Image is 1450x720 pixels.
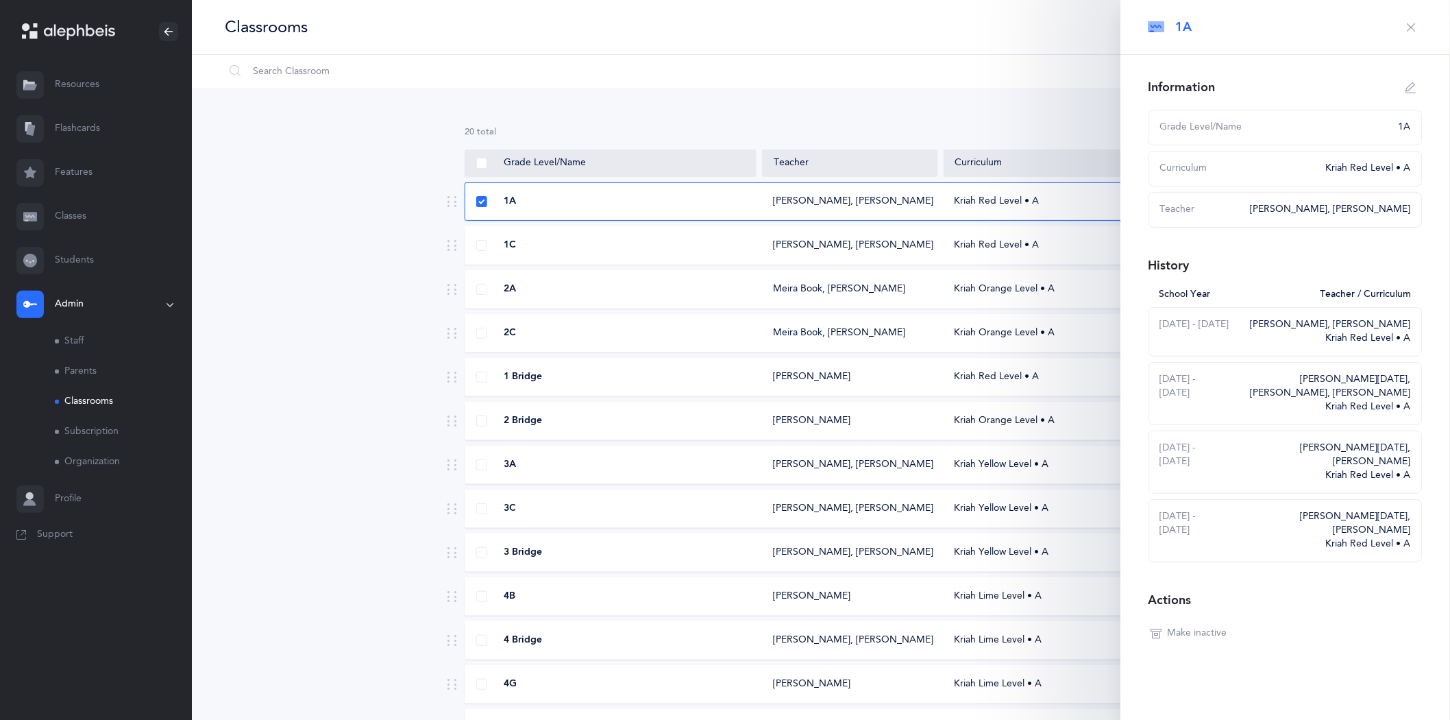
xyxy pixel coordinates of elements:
div: [PERSON_NAME], [PERSON_NAME] [1251,318,1411,332]
div: 1A [1390,121,1411,134]
div: [PERSON_NAME][DATE], [PERSON_NAME], [PERSON_NAME] [1236,373,1411,400]
div: Kriah Lime Level • A [943,677,1177,691]
div: [PERSON_NAME], [PERSON_NAME] [774,502,927,516]
div: Curriculum [955,156,1166,170]
div: [PERSON_NAME][DATE], [PERSON_NAME] [1236,442,1411,469]
div: [PERSON_NAME], [PERSON_NAME] [774,634,927,647]
span: 1A [504,195,516,208]
div: Meira Book, [PERSON_NAME] [774,283,906,296]
span: Make inactive [1168,627,1227,640]
div: Curriculum [1160,162,1318,176]
div: [PERSON_NAME] [774,677,851,691]
a: Subscription [55,417,192,447]
div: Actions [1148,592,1192,609]
div: Kriah Orange Level • A [943,326,1177,340]
div: [PERSON_NAME], [PERSON_NAME] [774,239,927,252]
div: [PERSON_NAME][DATE], [PERSON_NAME] [1236,510,1411,538]
div: Kriah Yellow Level • A [943,458,1177,472]
a: Organization [55,447,192,477]
a: Parents [55,357,192,387]
div: Kriah Orange Level • A [943,414,1177,428]
span: 2A [504,283,516,296]
div: [PERSON_NAME], [PERSON_NAME] [774,195,927,208]
input: Search Classroom [224,55,1144,88]
div: Kriah Lime Level • A [943,634,1177,647]
div: Kriah Red Level • A [1236,400,1411,414]
div: Teacher / Curriculum [1312,288,1412,302]
div: Kriah Red Level • A [1236,538,1411,551]
div: Kriah Red Level • A [1236,469,1411,483]
span: total [477,127,496,136]
div: [DATE] - [DATE] [1160,442,1227,483]
div: Teacher [1160,203,1242,217]
span: 1 Bridge [504,370,542,384]
div: Kriah Yellow Level • A [943,546,1177,560]
span: 3 Bridge [504,546,542,560]
div: Teacher [774,156,926,170]
div: [PERSON_NAME], [PERSON_NAME] [774,458,927,472]
span: 3A [504,458,516,472]
div: Meira Book, [PERSON_NAME] [774,326,906,340]
div: [PERSON_NAME] [774,370,851,384]
div: [PERSON_NAME] [774,414,851,428]
div: Kriah Yellow Level • A [943,502,1177,516]
div: Kriah Red Level • A [1318,162,1411,176]
div: 20 [465,126,1177,139]
div: Kriah Red Level • A [1251,332,1411,346]
div: [DATE] - [DATE] [1160,510,1227,551]
div: School Year [1159,288,1312,302]
div: [PERSON_NAME], [PERSON_NAME] [1251,203,1411,217]
div: Kriah Red Level • A [943,239,1177,252]
div: [PERSON_NAME], [PERSON_NAME] [774,546,927,560]
div: Classrooms [225,16,308,38]
span: 4 Bridge [504,634,542,647]
span: 2C [504,326,516,340]
a: Staff [55,326,192,357]
span: 2 Bridge [504,414,542,428]
div: [DATE] - [DATE] [1160,373,1227,414]
span: 4G [504,677,517,691]
span: 1A [1176,19,1192,36]
div: [PERSON_NAME] [774,590,851,603]
span: Support [37,528,73,542]
div: Grade Level/Name [476,156,745,170]
a: Classrooms [55,387,192,417]
span: 3C [504,502,516,516]
span: 1C [504,239,516,252]
div: Kriah Red Level • A [943,195,1177,208]
div: Kriah Orange Level • A [943,283,1177,296]
button: Make inactive [1148,623,1230,645]
span: 4B [504,590,515,603]
div: History [1148,257,1190,274]
div: Information [1148,79,1216,96]
div: Kriah Lime Level • A [943,590,1177,603]
div: [DATE] - [DATE] [1160,318,1242,346]
div: Kriah Red Level • A [943,370,1177,384]
div: Grade Level/Name [1160,121,1390,134]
